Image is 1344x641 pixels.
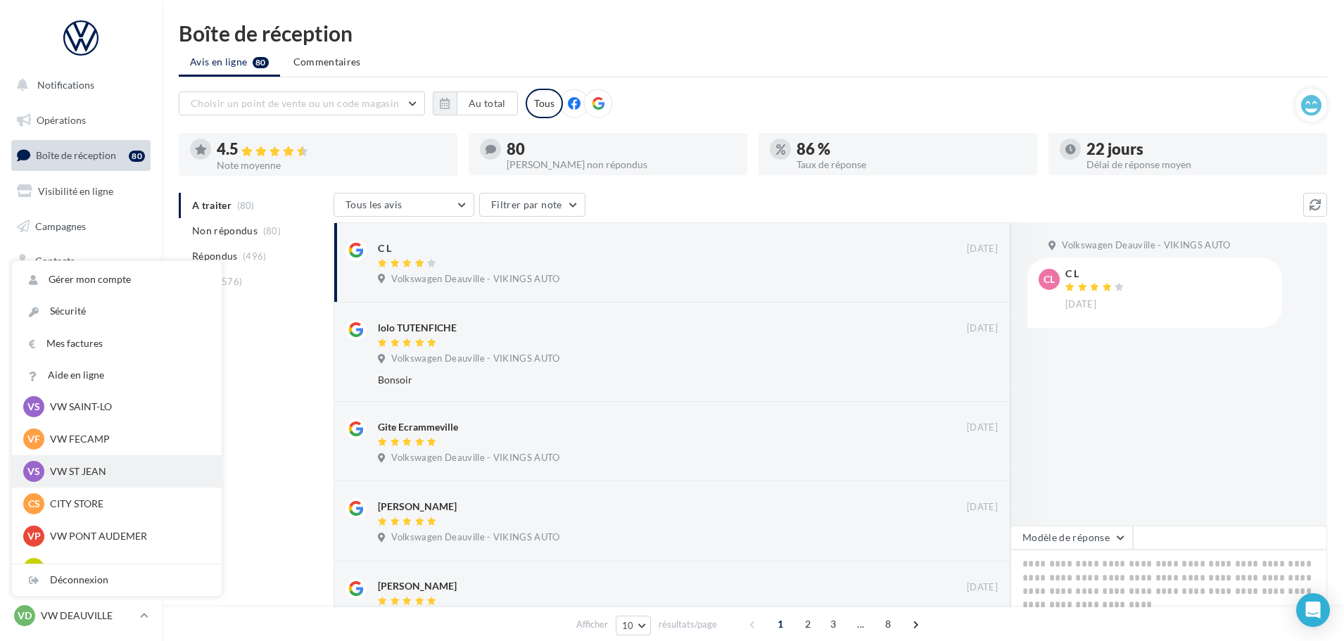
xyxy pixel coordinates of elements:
div: Open Intercom Messenger [1296,593,1330,627]
span: résultats/page [659,618,717,631]
p: VW LISIEUX [50,561,205,576]
button: Au total [457,91,518,115]
span: 1 [769,613,792,635]
div: Note moyenne [217,160,446,170]
span: 2 [797,613,819,635]
button: Tous les avis [334,193,474,217]
span: Boîte de réception [36,149,116,161]
span: Tous les avis [345,198,402,210]
span: Visibilité en ligne [38,185,113,197]
span: VL [28,561,40,576]
span: Non répondus [192,224,258,238]
span: [DATE] [967,581,998,594]
div: Tous [526,89,563,118]
a: Opérations [8,106,153,135]
div: [PERSON_NAME] [378,500,457,514]
div: 80 [507,141,736,157]
p: VW PONT AUDEMER [50,529,205,543]
button: Au total [433,91,518,115]
div: 4.5 [217,141,446,158]
span: [DATE] [967,501,998,514]
span: Contacts [35,255,75,267]
div: 80 [129,151,145,162]
span: Notifications [37,79,94,91]
div: [PERSON_NAME] non répondus [507,160,736,170]
a: Gérer mon compte [12,264,222,296]
button: Modèle de réponse [1010,526,1133,550]
p: VW ST JEAN [50,464,205,478]
p: CITY STORE [50,497,205,511]
span: Afficher [576,618,608,631]
div: C L [378,241,391,255]
span: Campagnes [35,220,86,231]
span: [DATE] [1065,298,1096,311]
a: Campagnes DataOnDemand [8,398,153,440]
a: Visibilité en ligne [8,177,153,206]
div: Bonsoir [378,373,906,387]
span: ... [849,613,872,635]
button: Filtrer par note [479,193,585,217]
a: PLV et print personnalisable [8,351,153,393]
p: VW DEAUVILLE [41,609,134,623]
a: Contacts [8,246,153,276]
span: Volkswagen Deauville - VIKINGS AUTO [391,531,559,544]
p: VW SAINT-LO [50,400,205,414]
span: Volkswagen Deauville - VIKINGS AUTO [391,452,559,464]
span: Volkswagen Deauville - VIKINGS AUTO [1062,239,1230,252]
span: VP [27,529,41,543]
span: Opérations [37,114,86,126]
div: 22 jours [1086,141,1316,157]
span: [DATE] [967,243,998,255]
a: Aide en ligne [12,360,222,391]
a: Boîte de réception80 [8,140,153,170]
div: Délai de réponse moyen [1086,160,1316,170]
button: Notifications [8,70,148,100]
div: 86 % [797,141,1026,157]
span: CL [1044,272,1055,286]
span: Répondus [192,249,238,263]
div: Taux de réponse [797,160,1026,170]
span: VF [27,432,40,446]
a: Calendrier [8,317,153,346]
a: VD VW DEAUVILLE [11,602,151,629]
a: Sécurité [12,296,222,327]
a: Campagnes [8,212,153,241]
div: C L [1065,269,1127,279]
div: Déconnexion [12,564,222,596]
span: 10 [622,620,634,631]
span: [DATE] [967,322,998,335]
span: VS [27,400,40,414]
a: Mes factures [12,328,222,360]
span: 3 [822,613,844,635]
span: CS [28,497,40,511]
span: Choisir un point de vente ou un code magasin [191,97,399,109]
button: 10 [616,616,652,635]
div: [PERSON_NAME] [378,579,457,593]
a: Médiathèque [8,281,153,311]
button: Choisir un point de vente ou un code magasin [179,91,425,115]
div: Boîte de réception [179,23,1327,44]
span: (576) [219,276,243,287]
span: Volkswagen Deauville - VIKINGS AUTO [391,273,559,286]
span: (496) [243,250,267,262]
span: VS [27,464,40,478]
span: 8 [877,613,899,635]
span: Commentaires [293,55,361,69]
p: VW FECAMP [50,432,205,446]
span: [DATE] [967,421,998,434]
span: (80) [263,225,281,236]
span: VD [18,609,32,623]
div: lolo TUTENFICHE [378,321,457,335]
div: Gite Ecrammeville [378,420,458,434]
span: Volkswagen Deauville - VIKINGS AUTO [391,353,559,365]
